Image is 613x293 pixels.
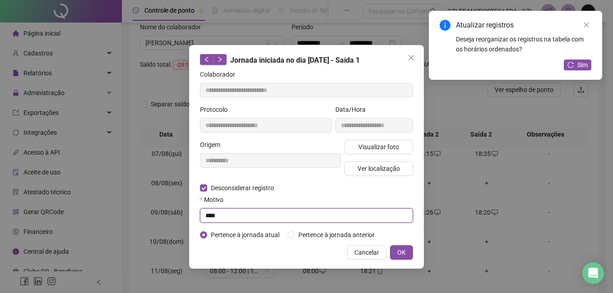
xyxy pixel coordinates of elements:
button: Sim [564,60,591,70]
button: Close [404,50,418,65]
span: close [583,22,590,28]
label: Protocolo [200,105,233,114]
label: Colaborador [200,69,241,79]
button: Ver localização [344,161,413,176]
div: Deseja reorganizar os registros na tabela com os horários ordenados? [456,34,591,54]
span: info-circle [440,20,450,31]
span: reload [567,62,574,68]
span: close [408,54,415,61]
span: Ver localização [358,164,400,174]
span: right [217,56,223,63]
span: OK [397,247,406,257]
button: right [213,54,227,65]
label: Motivo [200,195,229,205]
button: left [200,54,214,65]
button: OK [390,245,413,260]
label: Origem [200,140,226,150]
span: Pertence à jornada anterior [295,230,378,240]
span: Desconsiderar registro [207,183,278,193]
span: Pertence à jornada atual [207,230,283,240]
button: Visualizar foto [344,140,413,154]
div: Open Intercom Messenger [582,262,604,284]
span: Visualizar foto [358,142,399,152]
span: Cancelar [354,247,379,257]
span: left [204,56,210,63]
label: Data/Hora [335,105,372,114]
a: Close [581,20,591,30]
div: Atualizar registros [456,20,591,31]
button: Cancelar [347,245,386,260]
span: Sim [577,60,588,70]
div: Jornada iniciada no dia [DATE] - Saída 1 [200,54,413,66]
